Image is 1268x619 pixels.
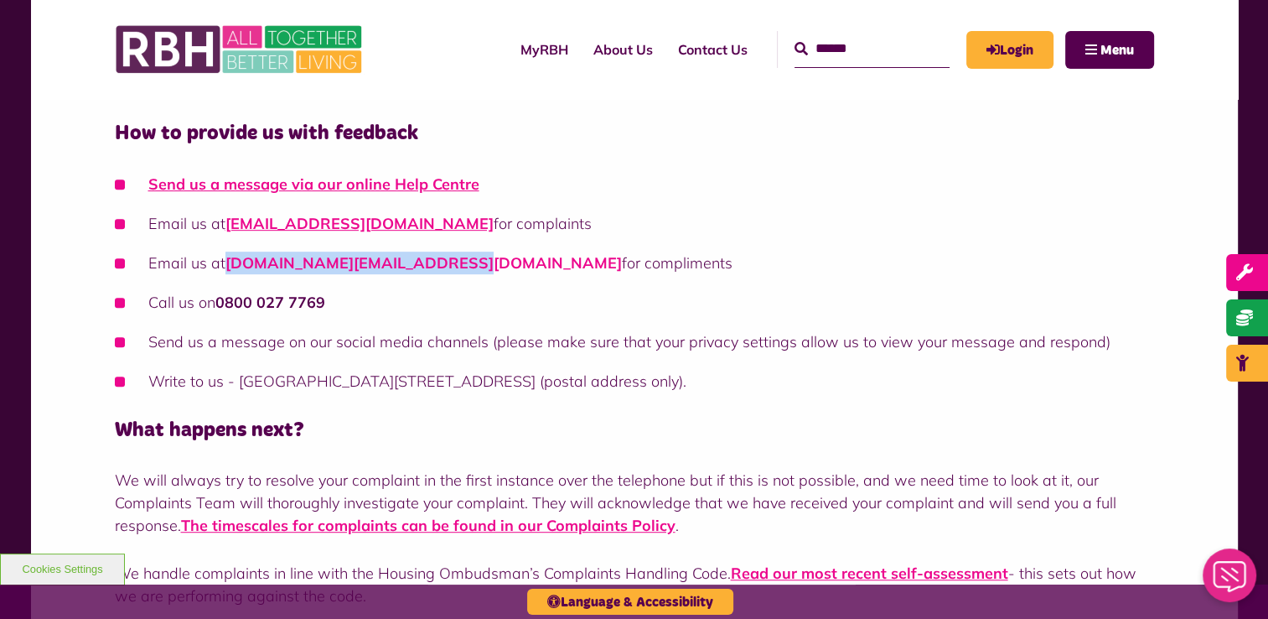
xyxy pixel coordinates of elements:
[1100,44,1134,57] span: Menu
[794,31,950,67] input: Search
[731,564,1008,583] a: Read our most recent self-assessment - open in a new tab
[115,370,1154,393] li: Write to us - [GEOGRAPHIC_DATA][STREET_ADDRESS] (postal address only).
[1193,544,1268,619] iframe: Netcall Web Assistant for live chat
[115,418,1154,444] h4: What happens next?
[115,330,1154,353] li: Send us a message on our social media channels (please make sure that your privacy settings allow...
[508,27,581,72] a: MyRBH
[115,252,1154,274] li: Email us at for compliments
[665,27,760,72] a: Contact Us
[966,31,1053,69] a: MyRBH
[527,589,733,615] button: Language & Accessibility
[181,516,675,535] a: The timescales for complaints can be found in our Complaints Policy - open in a new tab
[148,174,479,194] a: Send us a message via our online Help Centre - open in a new tab
[115,562,1154,607] p: We handle complaints in line with the Housing Ombudsman’s Complaints Handling Code. - this sets o...
[115,469,1154,537] p: We will always try to resolve your complaint in the first instance over the telephone but if this...
[115,212,1154,235] li: Email us at for complaints
[581,27,665,72] a: About Us
[215,293,325,312] strong: 0800 027 7769
[225,214,494,233] a: [EMAIL_ADDRESS][DOMAIN_NAME]
[115,17,366,82] img: RBH
[115,121,1154,147] h4: How to provide us with feedback
[225,253,622,273] a: [DOMAIN_NAME][EMAIL_ADDRESS][DOMAIN_NAME]
[1065,31,1154,69] button: Navigation
[115,291,1154,314] li: Call us on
